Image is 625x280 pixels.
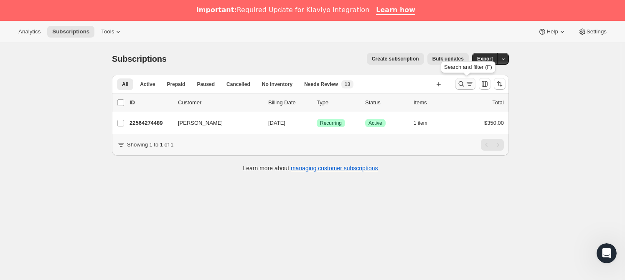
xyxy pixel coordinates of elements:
span: Subscriptions [52,28,89,35]
span: 13 [345,81,350,88]
button: Settings [573,26,612,38]
button: Create new view [432,78,445,90]
div: Items [414,98,455,107]
p: Status [365,98,407,107]
span: Help [546,28,558,35]
span: All [122,81,128,88]
span: Active [140,81,155,88]
span: [DATE] [268,120,285,126]
button: Help [533,26,571,38]
span: Active [368,120,382,126]
span: Create subscription [372,55,419,62]
span: Cancelled [226,81,250,88]
span: Paused [197,81,215,88]
span: Bulk updates [432,55,464,62]
div: Type [317,98,358,107]
span: Settings [587,28,607,35]
div: 22564274489[PERSON_NAME][DATE]SuccessRecurringSuccessActive1 item$350.00 [130,117,504,129]
div: Required Update for Klaviyo Integration [196,6,369,14]
button: Export [472,53,498,65]
span: [PERSON_NAME] [178,119,223,127]
b: Important: [196,6,237,14]
button: Customize table column order and visibility [479,78,490,90]
button: Create subscription [367,53,424,65]
nav: Pagination [481,139,504,151]
span: No inventory [262,81,292,88]
button: Search and filter results [455,78,475,90]
p: Showing 1 to 1 of 1 [127,141,173,149]
p: Customer [178,98,262,107]
p: 22564274489 [130,119,171,127]
div: IDCustomerBilling DateTypeStatusItemsTotal [130,98,504,107]
span: Needs Review [304,81,338,88]
span: Recurring [320,120,342,126]
button: 1 item [414,117,437,129]
button: Bulk updates [427,53,469,65]
iframe: Intercom live chat [597,243,617,263]
button: Analytics [13,26,46,38]
p: Total [493,98,504,107]
span: Analytics [18,28,41,35]
button: [PERSON_NAME] [173,116,257,130]
a: managing customer subscriptions [291,165,378,172]
span: Export [477,55,493,62]
span: $350.00 [484,120,504,126]
button: Sort the results [494,78,506,90]
span: Subscriptions [112,54,167,63]
span: 1 item [414,120,427,126]
p: ID [130,98,171,107]
a: Learn how [376,6,415,15]
button: Subscriptions [47,26,94,38]
span: Tools [101,28,114,35]
span: Prepaid [167,81,185,88]
button: Tools [96,26,127,38]
p: Learn more about [243,164,378,172]
p: Billing Date [268,98,310,107]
